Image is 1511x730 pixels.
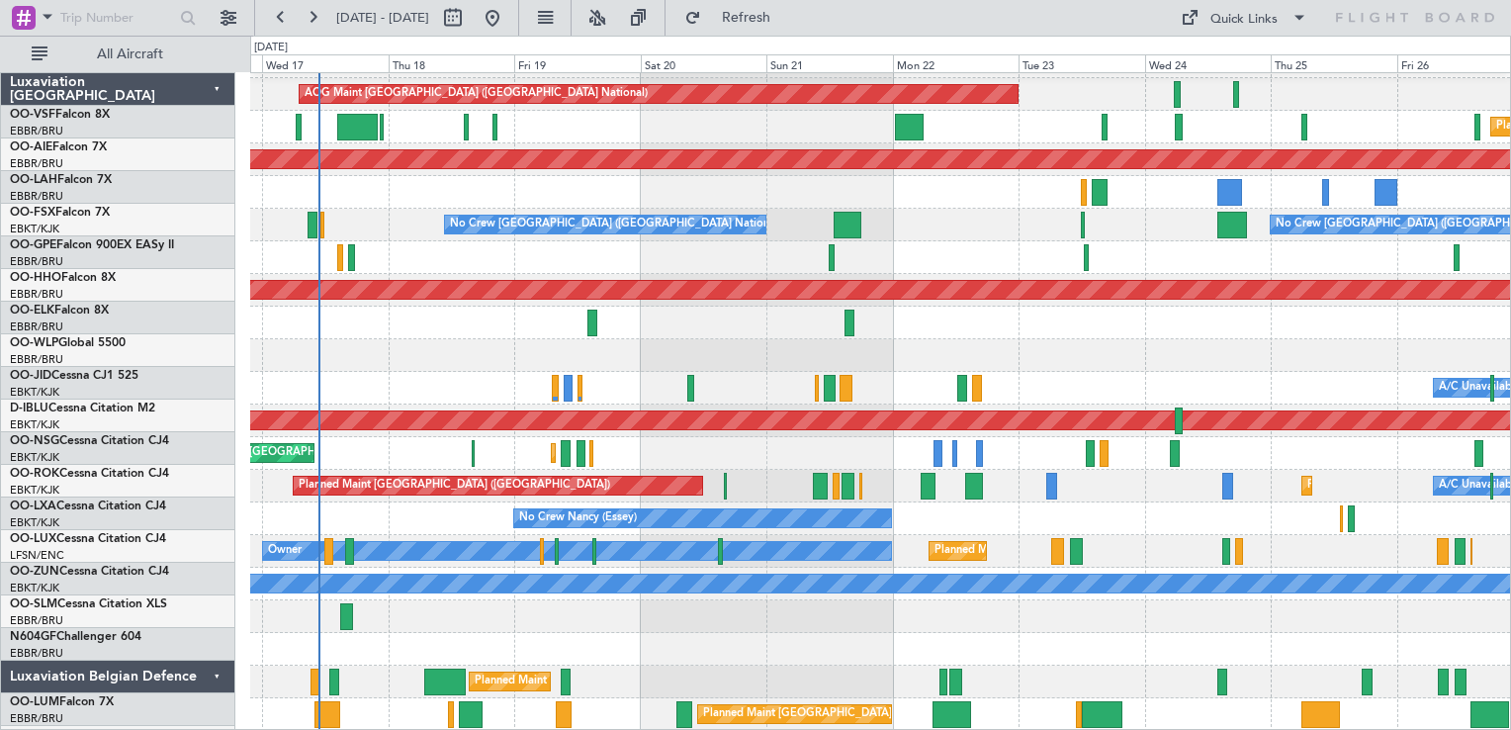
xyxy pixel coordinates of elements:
[1210,10,1278,30] div: Quick Links
[893,54,1019,72] div: Mon 22
[10,305,109,317] a: OO-ELKFalcon 8X
[60,3,174,33] input: Trip Number
[10,435,59,447] span: OO-NSG
[268,536,302,566] div: Owner
[10,174,57,186] span: OO-LAH
[10,207,55,219] span: OO-FSX
[10,646,63,661] a: EBBR/BRU
[10,403,48,414] span: D-IBLU
[10,287,63,302] a: EBBR/BRU
[10,370,138,382] a: OO-JIDCessna CJ1 525
[10,548,64,563] a: LFSN/ENC
[519,503,637,533] div: No Crew Nancy (Essey)
[10,239,56,251] span: OO-GPE
[10,468,59,480] span: OO-ROK
[10,631,141,643] a: N604GFChallenger 604
[10,337,58,349] span: OO-WLP
[10,613,63,628] a: EBBR/BRU
[475,667,833,696] div: Planned Maint [GEOGRAPHIC_DATA] ([GEOGRAPHIC_DATA] National)
[305,79,648,109] div: AOG Maint [GEOGRAPHIC_DATA] ([GEOGRAPHIC_DATA] National)
[10,272,61,284] span: OO-HHO
[10,598,57,610] span: OO-SLM
[10,483,59,498] a: EBKT/KJK
[10,141,107,153] a: OO-AIEFalcon 7X
[934,536,1165,566] div: Planned Maint Kortrijk-[GEOGRAPHIC_DATA]
[10,319,63,334] a: EBBR/BRU
[10,450,59,465] a: EBKT/KJK
[389,54,514,72] div: Thu 18
[10,711,63,726] a: EBBR/BRU
[10,174,112,186] a: OO-LAHFalcon 7X
[10,156,63,171] a: EBBR/BRU
[10,124,63,138] a: EBBR/BRU
[705,11,788,25] span: Refresh
[675,2,794,34] button: Refresh
[10,515,59,530] a: EBKT/KJK
[514,54,640,72] div: Fri 19
[10,403,155,414] a: D-IBLUCessna Citation M2
[10,533,166,545] a: OO-LUXCessna Citation CJ4
[10,598,167,610] a: OO-SLMCessna Citation XLS
[299,471,610,501] div: Planned Maint [GEOGRAPHIC_DATA] ([GEOGRAPHIC_DATA])
[10,501,166,512] a: OO-LXACessna Citation CJ4
[22,39,215,70] button: All Aircraft
[336,9,429,27] span: [DATE] - [DATE]
[1019,54,1144,72] div: Tue 23
[10,435,169,447] a: OO-NSGCessna Citation CJ4
[254,40,288,56] div: [DATE]
[10,501,56,512] span: OO-LXA
[10,305,54,317] span: OO-ELK
[641,54,766,72] div: Sat 20
[10,385,59,400] a: EBKT/KJK
[10,141,52,153] span: OO-AIE
[1171,2,1317,34] button: Quick Links
[10,189,63,204] a: EBBR/BRU
[10,566,59,578] span: OO-ZUN
[10,468,169,480] a: OO-ROKCessna Citation CJ4
[10,696,59,708] span: OO-LUM
[10,417,59,432] a: EBKT/KJK
[10,533,56,545] span: OO-LUX
[10,566,169,578] a: OO-ZUNCessna Citation CJ4
[10,370,51,382] span: OO-JID
[10,631,56,643] span: N604GF
[703,699,1061,729] div: Planned Maint [GEOGRAPHIC_DATA] ([GEOGRAPHIC_DATA] National)
[10,696,114,708] a: OO-LUMFalcon 7X
[10,272,116,284] a: OO-HHOFalcon 8X
[1145,54,1271,72] div: Wed 24
[51,47,209,61] span: All Aircraft
[10,254,63,269] a: EBBR/BRU
[10,337,126,349] a: OO-WLPGlobal 5500
[766,54,892,72] div: Sun 21
[450,210,781,239] div: No Crew [GEOGRAPHIC_DATA] ([GEOGRAPHIC_DATA] National)
[10,581,59,595] a: EBKT/KJK
[10,109,55,121] span: OO-VSF
[10,207,110,219] a: OO-FSXFalcon 7X
[1271,54,1396,72] div: Thu 25
[262,54,388,72] div: Wed 17
[10,109,110,121] a: OO-VSFFalcon 8X
[10,239,174,251] a: OO-GPEFalcon 900EX EASy II
[10,222,59,236] a: EBKT/KJK
[10,352,63,367] a: EBBR/BRU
